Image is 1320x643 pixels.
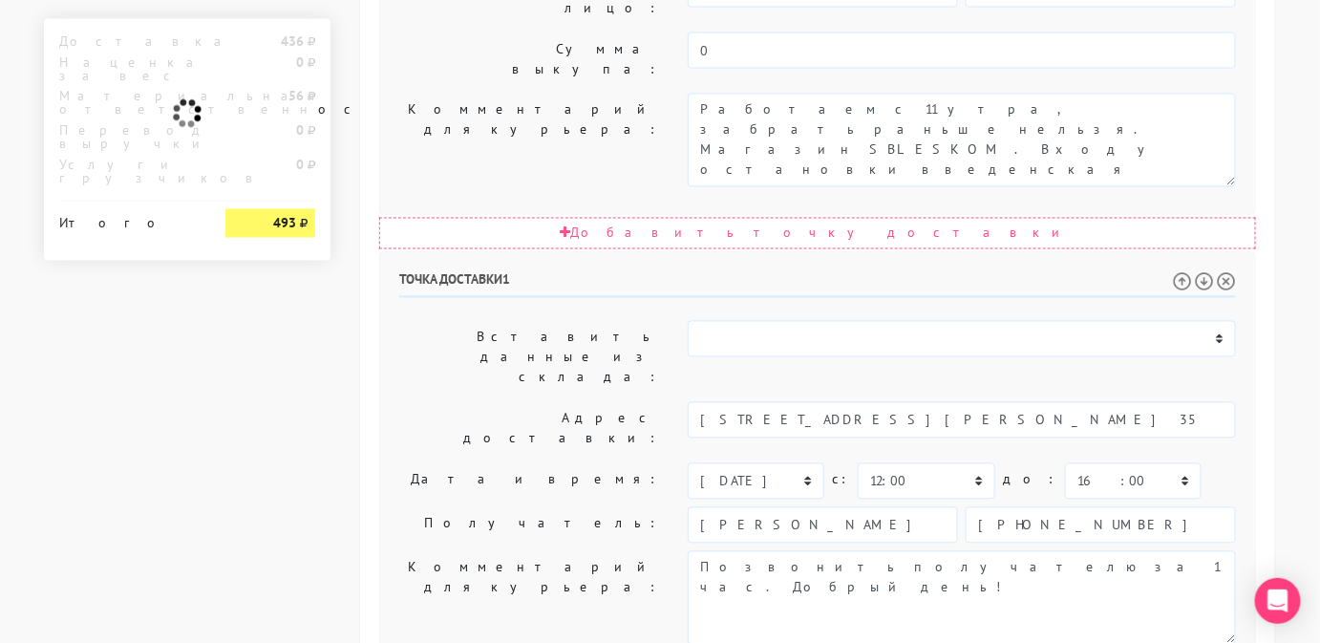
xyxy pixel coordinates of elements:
[688,507,958,544] input: Имя
[1003,463,1057,497] label: до:
[832,463,850,497] label: c:
[45,124,211,151] div: Перевод выручки
[966,507,1236,544] input: Телефон
[379,218,1256,249] div: Добавить точку доставки
[45,34,211,48] div: Доставка
[385,32,673,86] label: Сумма выкупа:
[385,463,673,500] label: Дата и время:
[59,209,197,230] div: Итого
[1255,578,1301,624] div: Open Intercom Messenger
[281,32,304,50] strong: 436
[502,271,510,289] span: 1
[385,94,673,187] label: Комментарий для курьера:
[170,96,204,131] img: ajax-loader.gif
[385,321,673,395] label: Вставить данные из склада:
[45,159,211,185] div: Услуги грузчиков
[385,507,673,544] label: Получатель:
[45,55,211,82] div: Наценка за вес
[399,272,1236,298] h6: Точка доставки
[273,215,296,232] strong: 493
[45,90,211,117] div: Материальная ответственность
[385,402,673,456] label: Адрес доставки:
